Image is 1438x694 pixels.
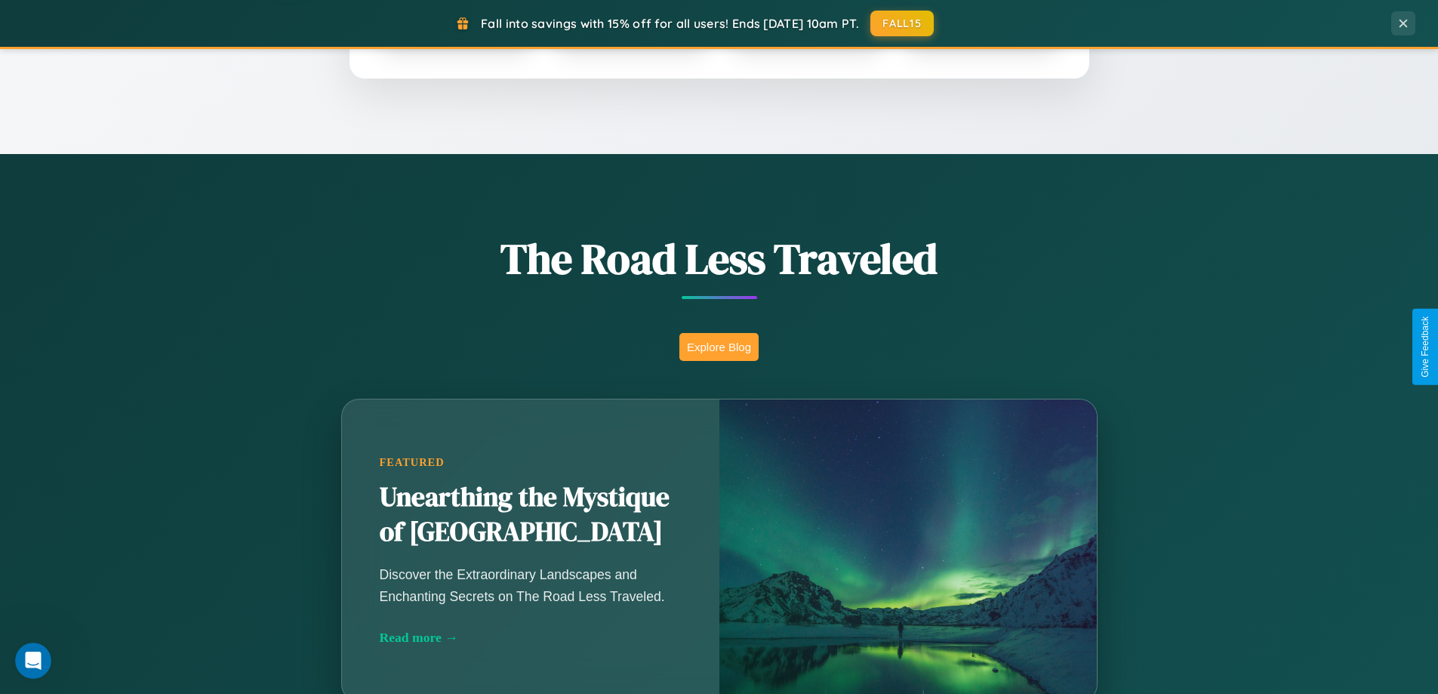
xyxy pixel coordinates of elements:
iframe: Intercom live chat [15,643,51,679]
p: Discover the Extraordinary Landscapes and Enchanting Secrets on The Road Less Traveled. [380,564,682,606]
div: Give Feedback [1420,316,1430,378]
span: Fall into savings with 15% off for all users! Ends [DATE] 10am PT. [481,16,859,31]
h2: Unearthing the Mystique of [GEOGRAPHIC_DATA] [380,480,682,550]
button: Explore Blog [679,333,759,361]
div: Featured [380,456,682,469]
h1: The Road Less Traveled [266,230,1172,288]
button: FALL15 [870,11,934,36]
div: Read more → [380,630,682,646]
